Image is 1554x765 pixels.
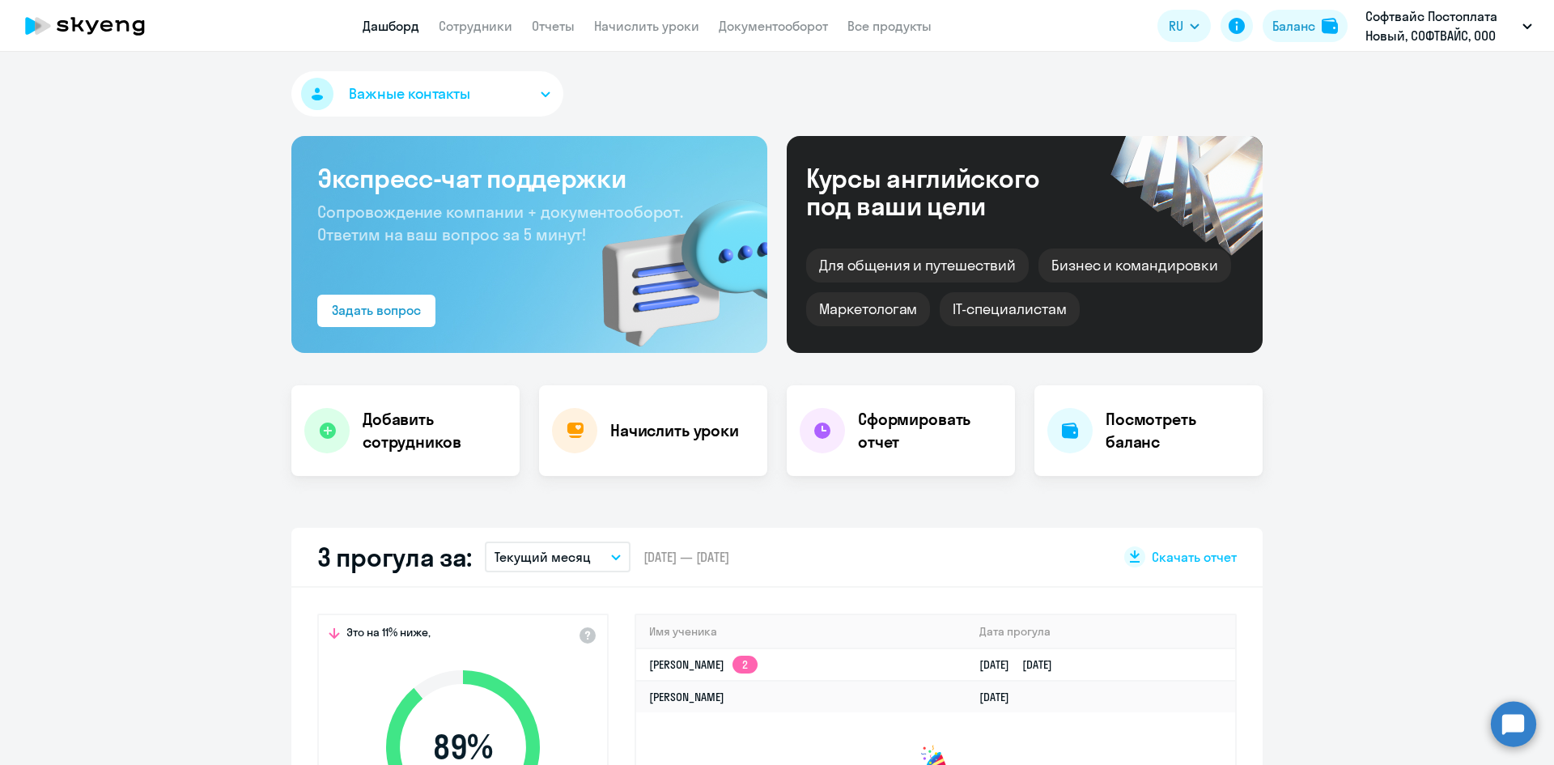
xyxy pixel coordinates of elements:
[532,18,575,34] a: Отчеты
[940,292,1079,326] div: IT-специалистам
[979,657,1065,672] a: [DATE][DATE]
[1272,16,1315,36] div: Баланс
[1157,10,1211,42] button: RU
[317,295,435,327] button: Задать вопрос
[594,18,699,34] a: Начислить уроки
[1106,408,1250,453] h4: Посмотреть баланс
[847,18,932,34] a: Все продукты
[858,408,1002,453] h4: Сформировать отчет
[346,625,431,644] span: Это на 11% ниже,
[1169,16,1183,36] span: RU
[979,690,1022,704] a: [DATE]
[439,18,512,34] a: Сотрудники
[317,541,472,573] h2: 3 прогула за:
[1322,18,1338,34] img: balance
[732,656,758,674] app-skyeng-badge: 2
[636,615,966,648] th: Имя ученика
[806,249,1029,283] div: Для общения и путешествий
[806,164,1083,219] div: Курсы английского под ваши цели
[1365,6,1516,45] p: Софтвайс Постоплата Новый, СОФТВАЙС, ООО
[649,657,758,672] a: [PERSON_NAME]2
[332,300,421,320] div: Задать вопрос
[1357,6,1540,45] button: Софтвайс Постоплата Новый, СОФТВАЙС, ООО
[1152,548,1237,566] span: Скачать отчет
[495,547,591,567] p: Текущий месяц
[643,548,729,566] span: [DATE] — [DATE]
[363,408,507,453] h4: Добавить сотрудников
[649,690,724,704] a: [PERSON_NAME]
[806,292,930,326] div: Маркетологам
[610,419,739,442] h4: Начислить уроки
[719,18,828,34] a: Документооборот
[317,202,683,244] span: Сопровождение компании + документооборот. Ответим на ваш вопрос за 5 минут!
[485,542,631,572] button: Текущий месяц
[579,171,767,353] img: bg-img
[1263,10,1348,42] button: Балансbalance
[966,615,1235,648] th: Дата прогула
[349,83,470,104] span: Важные контакты
[317,162,741,194] h3: Экспресс-чат поддержки
[291,71,563,117] button: Важные контакты
[363,18,419,34] a: Дашборд
[1038,249,1231,283] div: Бизнес и командировки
